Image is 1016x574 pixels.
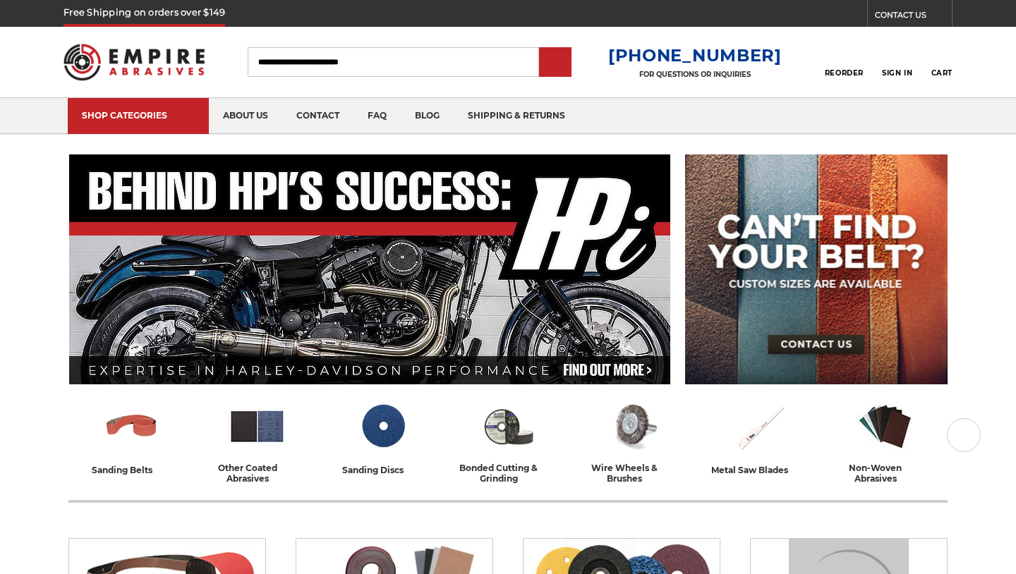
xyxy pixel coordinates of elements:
[882,68,912,78] span: Sign In
[401,98,454,134] a: blog
[102,397,161,456] img: Sanding Belts
[605,397,663,456] img: Wire Wheels & Brushes
[576,463,691,484] div: wire wheels & brushes
[825,68,864,78] span: Reorder
[608,45,782,66] a: [PHONE_NUMBER]
[200,463,314,484] div: other coated abrasives
[947,418,981,452] button: Next
[730,397,789,456] img: Metal Saw Blades
[69,154,671,384] img: Banner for an interview featuring Horsepower Inc who makes Harley performance upgrades featured o...
[92,463,171,477] div: sanding belts
[856,397,914,456] img: Non-woven Abrasives
[74,397,188,477] a: sanding belts
[576,397,691,484] a: wire wheels & brushes
[712,463,807,477] div: metal saw blades
[353,98,401,134] a: faq
[451,397,565,484] a: bonded cutting & grinding
[353,397,412,456] img: Sanding Discs
[931,47,953,78] a: Cart
[200,397,314,484] a: other coated abrasives
[282,98,353,134] a: contact
[828,397,942,484] a: non-woven abrasives
[209,98,282,134] a: about us
[608,70,782,79] p: FOR QUESTIONS OR INQUIRIES
[451,463,565,484] div: bonded cutting & grinding
[325,397,440,477] a: sanding discs
[685,154,948,384] img: promo banner for custom belts.
[828,463,942,484] div: non-woven abrasives
[82,110,195,121] div: SHOP CATEGORIES
[479,397,538,456] img: Bonded Cutting & Grinding
[541,49,569,77] input: Submit
[454,98,579,134] a: shipping & returns
[875,7,952,27] a: CONTACT US
[64,35,205,90] img: Empire Abrasives
[228,397,286,456] img: Other Coated Abrasives
[825,47,864,77] a: Reorder
[931,68,953,78] span: Cart
[343,463,423,477] div: sanding discs
[702,397,816,477] a: metal saw blades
